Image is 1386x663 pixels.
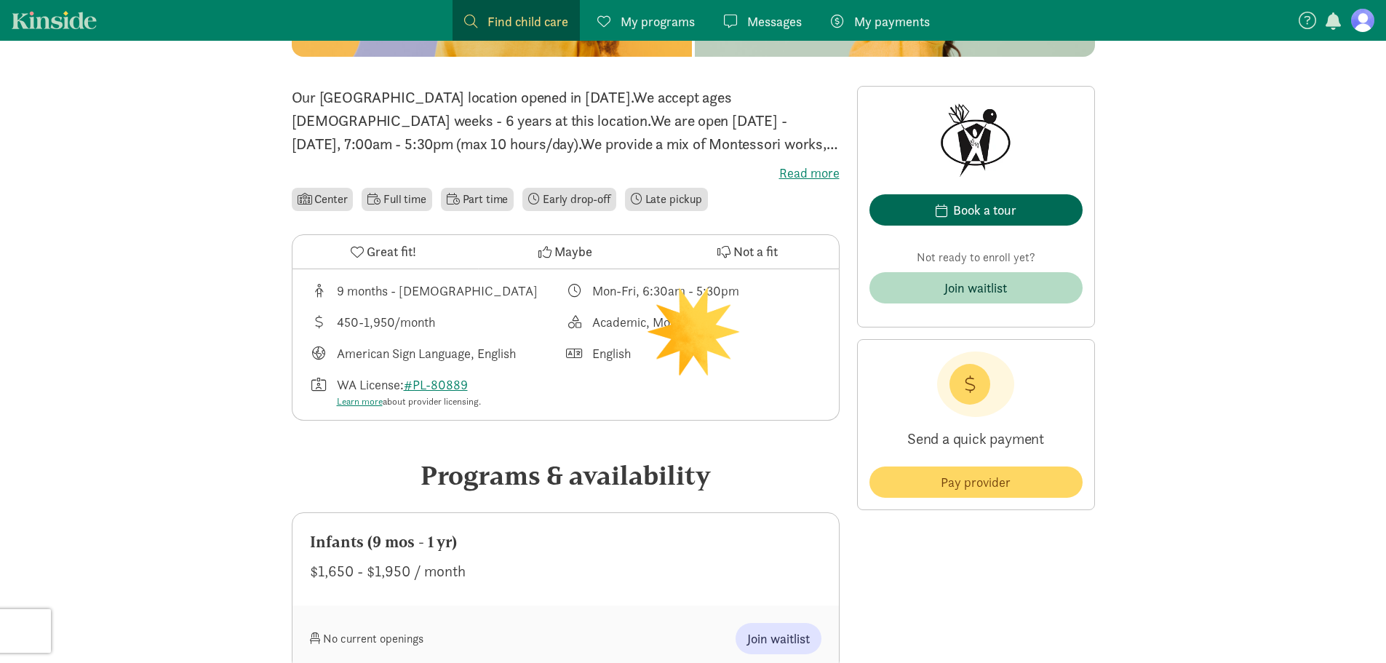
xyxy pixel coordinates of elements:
div: WA License: [337,375,481,409]
li: Late pickup [625,188,708,211]
span: Great fit! [367,242,416,261]
span: Maybe [554,242,592,261]
div: American Sign Language, English [337,344,516,363]
div: No current openings [310,623,566,654]
div: License number [310,375,566,409]
span: Messages [747,12,802,31]
div: 9 months - [DEMOGRAPHIC_DATA] [337,281,538,301]
span: Find child care [487,12,568,31]
button: Book a tour [869,194,1083,226]
div: Class schedule [565,281,821,301]
button: Great fit! [292,235,474,269]
div: about provider licensing. [337,394,481,409]
p: Not ready to enroll yet? [869,249,1083,266]
img: Provider logo [936,98,1015,177]
a: Kinside [12,11,97,29]
span: Join waitlist [747,629,810,648]
div: English [592,344,631,363]
div: Programs & availability [292,456,840,495]
div: Mon-Fri, 6:30am - 5:30pm [592,281,739,301]
p: Our [GEOGRAPHIC_DATA] location opened in [DATE]. ​ We accept ages [DEMOGRAPHIC_DATA] weeks - 6 ye... [292,86,840,156]
label: Read more [292,164,840,182]
div: 450-1,950/month [337,312,435,332]
button: Maybe [474,235,656,269]
div: Book a tour [953,200,1016,220]
div: Infants (9 mos - 1 yr) [310,531,821,554]
li: Early drop-off [522,188,616,211]
div: Join waitlist [944,278,1007,298]
li: Part time [441,188,514,211]
span: My payments [854,12,930,31]
a: #PL-80889 [404,376,468,393]
li: Center [292,188,354,211]
div: Languages taught [310,344,566,363]
div: This provider's education philosophy [565,312,821,332]
li: Full time [362,188,431,211]
button: Join waitlist [736,623,821,654]
button: Join waitlist [869,272,1083,303]
p: Send a quick payment [869,417,1083,461]
span: Pay provider [941,472,1011,492]
div: $1,650 - $1,950 / month [310,560,821,583]
a: Learn more [337,395,383,408]
span: My programs [621,12,695,31]
div: Age range for children that this provider cares for [310,281,566,301]
button: Not a fit [656,235,838,269]
div: Academic, Montessori [592,312,714,332]
div: Average tuition for this program [310,312,566,332]
span: Not a fit [733,242,778,261]
div: Languages spoken [565,344,821,363]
